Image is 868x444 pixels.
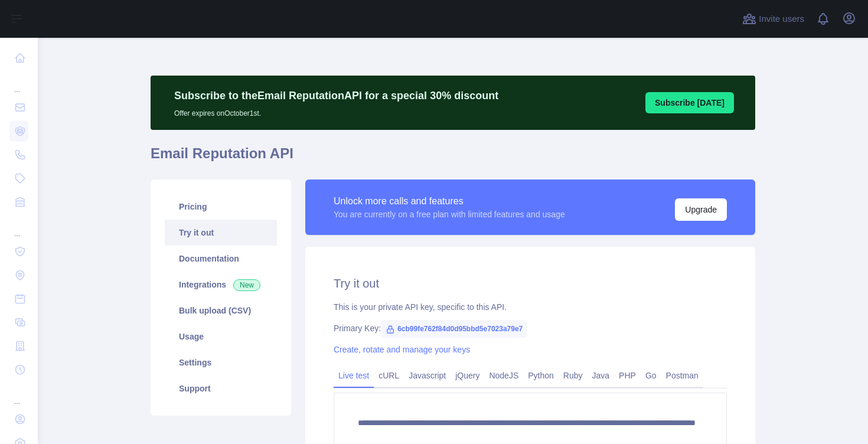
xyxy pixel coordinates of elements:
button: Invite users [740,9,807,28]
h2: Try it out [334,275,727,292]
a: Pricing [165,194,277,220]
p: Subscribe to the Email Reputation API for a special 30 % discount [174,87,498,104]
a: Support [165,376,277,401]
h1: Email Reputation API [151,144,755,172]
button: Upgrade [675,198,727,221]
a: Postman [661,366,703,385]
a: Go [641,366,661,385]
a: Settings [165,350,277,376]
span: Invite users [759,12,804,26]
a: Try it out [165,220,277,246]
a: Python [523,366,559,385]
a: Documentation [165,246,277,272]
div: This is your private API key, specific to this API. [334,301,727,313]
a: PHP [614,366,641,385]
div: ... [9,383,28,406]
p: Offer expires on October 1st. [174,104,498,118]
a: Ruby [559,366,588,385]
div: You are currently on a free plan with limited features and usage [334,208,565,220]
div: ... [9,71,28,94]
span: 6cb99fe762f84d0d95bbd5e7023a79e7 [381,320,527,338]
div: Unlock more calls and features [334,194,565,208]
a: Create, rotate and manage your keys [334,345,470,354]
a: Java [588,366,615,385]
a: Usage [165,324,277,350]
a: cURL [374,366,404,385]
div: Primary Key: [334,322,727,334]
a: Javascript [404,366,451,385]
a: jQuery [451,366,484,385]
div: ... [9,215,28,239]
a: Integrations New [165,272,277,298]
span: New [233,279,260,291]
a: Bulk upload (CSV) [165,298,277,324]
a: NodeJS [484,366,523,385]
button: Subscribe [DATE] [645,92,734,113]
a: Live test [334,366,374,385]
